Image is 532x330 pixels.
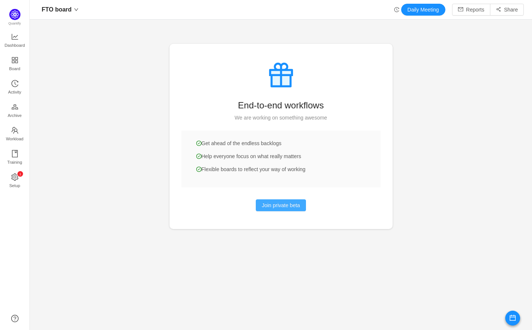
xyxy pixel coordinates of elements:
span: Workload [6,131,23,146]
i: icon: line-chart [11,33,19,40]
a: Training [11,150,19,165]
p: 1 [19,171,21,177]
i: icon: down [74,7,78,12]
button: icon: mailReports [452,4,490,16]
sup: 1 [17,171,23,177]
i: icon: history [394,7,399,12]
a: Activity [11,80,19,95]
button: Join private beta [256,199,306,211]
button: icon: calendar [505,311,520,326]
a: icon: settingSetup [11,174,19,189]
span: Setup [9,178,20,193]
button: Daily Meeting [401,4,445,16]
a: icon: question-circle [11,315,19,322]
a: Board [11,57,19,72]
span: Activity [8,85,21,99]
i: icon: appstore [11,56,19,64]
i: icon: team [11,127,19,134]
span: Training [7,155,22,170]
i: icon: gold [11,103,19,111]
span: FTO board [42,4,72,16]
span: Quantify [9,22,21,25]
span: Archive [8,108,22,123]
img: Quantify [9,9,20,20]
button: icon: share-altShare [490,4,524,16]
i: icon: book [11,150,19,157]
i: icon: setting [11,173,19,181]
span: Board [9,61,20,76]
a: Workload [11,127,19,142]
a: Dashboard [11,33,19,48]
span: Dashboard [4,38,25,53]
a: Archive [11,104,19,118]
i: icon: history [11,80,19,87]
